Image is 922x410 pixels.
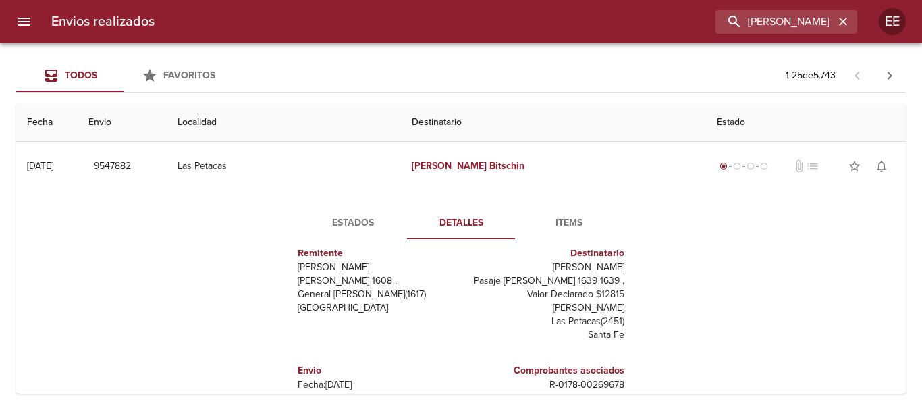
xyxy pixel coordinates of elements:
[848,159,861,173] span: star_border
[298,246,456,261] h6: Remitente
[298,392,456,405] p: Envío: 9547882
[873,59,906,92] span: Pagina siguiente
[466,315,624,328] p: Las Petacas ( 2451 )
[412,160,487,172] em: [PERSON_NAME]
[466,261,624,274] p: [PERSON_NAME]
[298,363,456,378] h6: Envio
[298,301,456,315] p: [GEOGRAPHIC_DATA]
[715,10,834,34] input: buscar
[466,246,624,261] h6: Destinatario
[16,103,78,142] th: Fecha
[466,274,624,315] p: Pasaje [PERSON_NAME] 1639 1639 , Valor Declarado $12815 [PERSON_NAME]
[401,103,706,142] th: Destinatario
[298,261,456,274] p: [PERSON_NAME]
[298,288,456,301] p: General [PERSON_NAME] ( 1617 )
[51,11,155,32] h6: Envios realizados
[733,162,741,170] span: radio_button_unchecked
[298,378,456,392] p: Fecha: [DATE]
[167,142,401,190] td: Las Petacas
[16,59,232,92] div: Tabs Envios
[489,160,524,172] em: Bitschin
[879,8,906,35] div: Abrir información de usuario
[806,159,819,173] span: No tiene pedido asociado
[65,70,97,81] span: Todos
[717,159,771,173] div: Generado
[167,103,401,142] th: Localidad
[841,153,868,180] button: Agregar a favoritos
[8,5,40,38] button: menu
[720,162,728,170] span: radio_button_checked
[466,363,624,378] h6: Comprobantes asociados
[88,154,136,179] button: 9547882
[307,215,399,232] span: Estados
[792,159,806,173] span: No tiene documentos adjuntos
[415,215,507,232] span: Detalles
[786,69,836,82] p: 1 - 25 de 5.743
[466,378,624,392] p: R - 0178 - 00269678
[27,160,53,172] div: [DATE]
[760,162,768,170] span: radio_button_unchecked
[523,215,615,232] span: Items
[706,103,906,142] th: Estado
[466,328,624,342] p: Santa Fe
[841,68,873,82] span: Pagina anterior
[94,158,131,175] span: 9547882
[78,103,167,142] th: Envio
[163,70,215,81] span: Favoritos
[299,207,623,239] div: Tabs detalle de guia
[868,153,895,180] button: Activar notificaciones
[298,274,456,288] p: [PERSON_NAME] 1608 ,
[875,159,888,173] span: notifications_none
[747,162,755,170] span: radio_button_unchecked
[879,8,906,35] div: EE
